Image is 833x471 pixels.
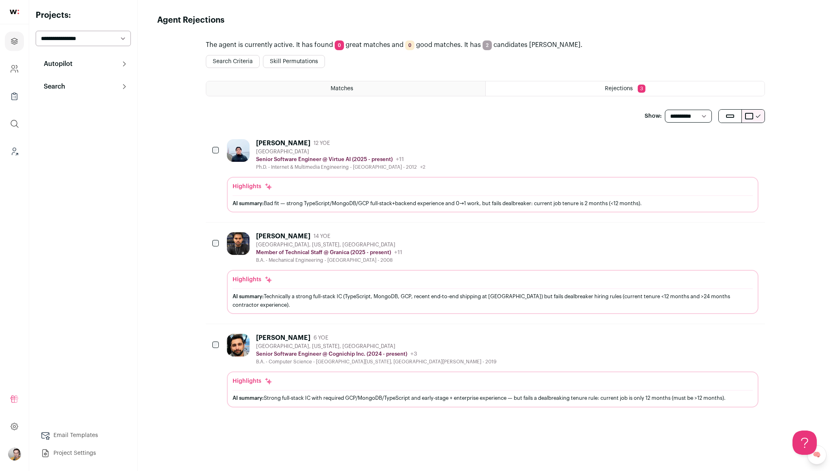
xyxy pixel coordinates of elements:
[256,156,393,163] p: Senior Software Engineer @ Virtue AI (2025 - present)
[296,42,333,48] span: It has found
[233,394,753,402] div: Strong full-stack IC with required GCP/MongoDB/TypeScript and early-stage + enterprise experience...
[36,427,131,443] a: Email Templates
[227,139,758,212] a: [PERSON_NAME] 12 YOE [GEOGRAPHIC_DATA] Senior Software Engineer @ Virtue AI (2025 - present) +11 ...
[416,42,463,48] span: good matches.
[792,431,817,455] iframe: Help Scout Beacon - Open
[256,232,310,240] div: [PERSON_NAME]
[227,232,250,255] img: 3e39d142973142a69e12c0c4e6bb5e9f2b62566836396535e50fc2138179a551
[36,56,131,72] button: Autopilot
[638,85,645,93] span: 3
[605,86,633,91] span: Rejections
[807,445,827,465] a: 🧠
[410,351,417,357] span: +3
[464,42,481,48] span: It has
[227,334,250,356] img: 7ebeef011560b37e8078f124b1c97ea44c670131e5e9ec7a126cbe32a493fbd9
[36,78,131,95] button: Search
[233,294,264,299] span: AI summary:
[256,334,310,342] div: [PERSON_NAME]
[394,250,402,255] span: +11
[8,448,21,460] button: Open dropdown
[483,40,492,50] span: 2
[5,59,24,78] a: Company and ATS Settings
[233,182,273,191] div: Highlights
[256,351,407,357] p: Senior Software Engineer @ Cognichip Inc. (2024 - present)
[263,55,325,68] button: Skill Permutations
[227,334,758,407] a: [PERSON_NAME] 6 YOE [GEOGRAPHIC_DATA], [US_STATE], [GEOGRAPHIC_DATA] Senior Software Engineer @ C...
[233,292,753,309] div: Technically a strong full‑stack IC (TypeScript, MongoDB, GCP, recent end‑to‑end shipping at [GEOG...
[346,42,404,48] span: great matches and
[233,377,273,385] div: Highlights
[645,112,662,120] p: Show:
[314,140,330,146] span: 12 YOE
[233,276,273,284] div: Highlights
[5,32,24,51] a: Projects
[5,87,24,106] a: Company Lists
[36,445,131,461] a: Project Settings
[8,448,21,460] img: 144000-medium_jpg
[227,232,758,314] a: [PERSON_NAME] 14 YOE [GEOGRAPHIC_DATA], [US_STATE], [GEOGRAPHIC_DATA] Member of Technical Staff @...
[206,55,260,68] button: Search Criteria
[331,86,353,91] span: Matches
[39,82,65,91] p: Search
[39,59,73,69] p: Autopilot
[256,359,496,365] div: B.A. - Computer Science - [GEOGRAPHIC_DATA][US_STATE], [GEOGRAPHIC_DATA][PERSON_NAME] - 2019
[233,395,264,401] span: AI summary:
[36,10,131,21] h2: Projects:
[256,343,496,350] div: [GEOGRAPHIC_DATA], [US_STATE], [GEOGRAPHIC_DATA]
[335,40,344,50] span: 0
[256,249,391,256] p: Member of Technical Staff @ Granica (2025 - present)
[493,42,583,48] span: candidates [PERSON_NAME].
[256,164,425,170] div: Ph.D. - Internet & Multimedia Engineering - [GEOGRAPHIC_DATA] - 2012
[420,165,425,170] span: +2
[314,335,328,341] span: 6 YOE
[206,81,485,96] a: Matches
[256,257,402,263] div: B.A. - Mechanical Engineering - [GEOGRAPHIC_DATA] - 2008
[314,233,330,240] span: 14 YOE
[256,149,425,155] div: [GEOGRAPHIC_DATA]
[256,139,310,147] div: [PERSON_NAME]
[233,199,753,208] div: Bad fit — strong TypeScript/MongoDB/GCP full-stack+backend experience and 0→1 work, but fails dea...
[5,142,24,161] a: Leads (Backoffice)
[256,242,402,248] div: [GEOGRAPHIC_DATA], [US_STATE], [GEOGRAPHIC_DATA]
[10,10,19,14] img: wellfound-shorthand-0d5821cbd27db2630d0214b213865d53afaa358527fdda9d0ea32b1df1b89c2c.svg
[206,42,295,48] span: The agent is currently active.
[396,157,404,162] span: +11
[233,201,264,206] span: AI summary:
[227,139,250,162] img: fabc7812e787d559ebc439e0603787b95ad9e246e70c87469505527d179d1800.jpg
[405,40,414,50] span: 0
[157,15,224,26] h1: Agent Rejections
